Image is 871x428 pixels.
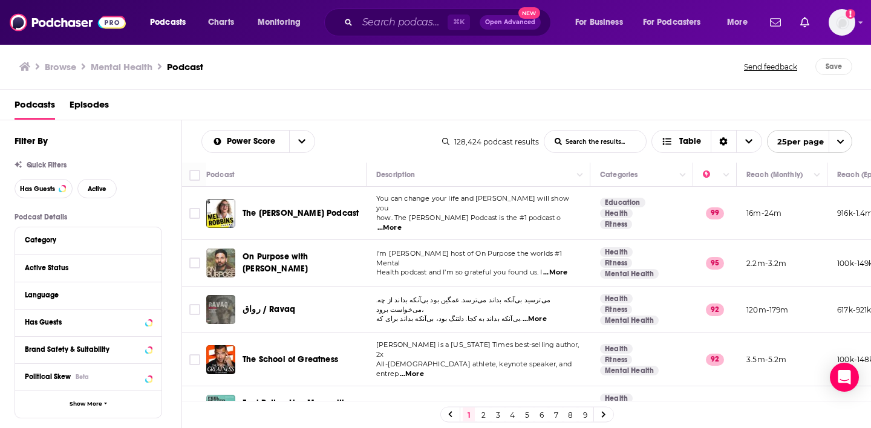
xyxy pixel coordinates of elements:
[76,373,89,381] div: Beta
[719,13,763,32] button: open menu
[600,167,638,182] div: Categories
[376,296,550,314] span: می‌ترسید بی‌آنکه بداند می‌ترسد. غمگین بود بی‌آنکه بداند از چه. می‌خواست برود،
[810,168,824,183] button: Column Actions
[448,15,470,30] span: ⌘ K
[249,13,316,32] button: open menu
[15,135,48,146] h2: Filter By
[206,395,235,424] img: Feel Better, Live More with Dr Rangan Chatterjee
[376,400,570,409] span: “Health has become overcomplicated. I aim to simplify it”
[243,208,359,218] span: The [PERSON_NAME] Podcast
[243,207,359,219] a: The [PERSON_NAME] Podcast
[189,354,200,365] span: Toggle select row
[15,179,73,198] button: Has Guests
[202,137,289,146] button: open menu
[376,249,563,267] span: I’m [PERSON_NAME] host of On Purpose the worlds #1 Mental
[357,13,448,32] input: Search podcasts, credits, & more...
[600,344,633,354] a: Health
[206,248,235,277] a: On Purpose with Jay Shetty
[600,269,659,279] a: Mental Health
[189,208,200,219] span: Toggle select row
[25,264,144,272] div: Active Status
[142,13,201,32] button: open menu
[25,372,71,381] span: Political Skew
[25,318,142,326] div: Has Guests
[600,219,632,229] a: Fitness
[25,345,142,354] div: Brand Safety & Suitability
[243,354,338,365] span: The School of Greatness
[289,131,315,152] button: open menu
[201,130,315,153] h2: Choose List sort
[600,247,633,257] a: Health
[521,407,533,422] a: 5
[25,260,152,275] button: Active Status
[830,363,859,392] div: Open Intercom Messenger
[746,258,787,268] p: 2.2m-3.2m
[746,208,781,218] p: 16m-24m
[679,137,701,146] span: Table
[377,223,402,233] span: ...More
[643,14,701,31] span: For Podcasters
[227,137,279,146] span: Power Score
[336,8,563,36] div: Search podcasts, credits, & more...
[706,303,724,316] p: 92
[676,168,690,183] button: Column Actions
[376,194,569,212] span: You can change your life and [PERSON_NAME] will show you
[829,9,855,36] span: Logged in as Jlescht
[567,13,638,32] button: open menu
[767,130,852,153] button: open menu
[376,268,543,276] span: Health podcast and I’m so grateful you found us. I
[376,167,415,182] div: Description
[25,369,152,384] button: Political SkewBeta
[70,95,109,120] a: Episodes
[25,232,152,247] button: Category
[25,291,144,299] div: Language
[727,14,748,31] span: More
[15,213,162,221] p: Podcast Details
[243,398,347,420] span: Feel Better, Live More with [PERSON_NAME]
[485,19,535,25] span: Open Advanced
[70,401,102,407] span: Show More
[600,294,633,303] a: Health
[477,407,489,422] a: 2
[635,13,719,32] button: open menu
[795,12,814,33] a: Show notifications dropdown
[91,61,152,73] h1: Mental Health
[15,95,55,120] a: Podcasts
[719,168,734,183] button: Column Actions
[208,14,234,31] span: Charts
[376,340,579,358] span: [PERSON_NAME] is a [US_STATE] Times best-selling author, 2x
[20,186,55,192] span: Has Guests
[88,186,106,192] span: Active
[575,14,623,31] span: For Business
[651,130,762,153] h2: Choose View
[27,161,67,169] span: Quick Filters
[706,207,724,219] p: 99
[573,168,587,183] button: Column Actions
[746,354,787,365] p: 3.5m-5.2m
[550,407,562,422] a: 7
[506,407,518,422] a: 4
[600,316,659,325] a: Mental Health
[206,199,235,228] img: The Mel Robbins Podcast
[189,258,200,268] span: Toggle select row
[746,167,803,182] div: Reach (Monthly)
[535,407,547,422] a: 6
[150,14,186,31] span: Podcasts
[167,61,203,73] h3: Podcast
[258,14,301,31] span: Monitoring
[25,287,152,302] button: Language
[243,397,362,421] a: Feel Better, Live More with [PERSON_NAME]
[600,258,632,268] a: Fitness
[600,305,632,314] a: Fitness
[243,304,295,314] span: رواق / Ravaq
[206,345,235,374] img: The School of Greatness
[480,15,541,30] button: Open AdvancedNew
[45,61,76,73] a: Browse
[829,9,855,36] img: User Profile
[243,251,362,275] a: On Purpose with [PERSON_NAME]
[463,407,475,422] a: 1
